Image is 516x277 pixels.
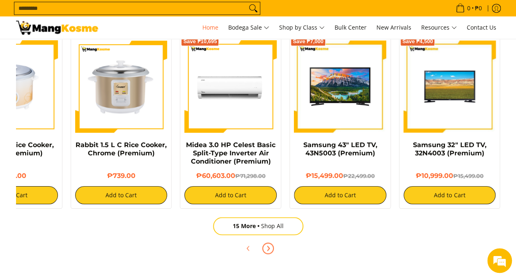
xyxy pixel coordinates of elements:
h6: ₱15,499.00 [294,172,386,180]
span: • [453,4,484,13]
button: Previous [239,239,257,257]
button: Add to Cart [75,186,167,204]
span: Save ₱4,500 [402,39,433,44]
img: Mang Kosme: Your Home Appliances Warehouse Sale Partner! [16,21,98,35]
span: Shop by Class [279,23,325,33]
button: Add to Cart [184,186,277,204]
a: Home [198,16,222,39]
span: Bulk Center [335,23,367,31]
span: We're online! [48,85,113,168]
button: Search [247,2,260,14]
a: Shop by Class [275,16,329,39]
img: samsung-43-inch-led-tv-full-view- mang-kosme [294,40,386,133]
h6: ₱10,999.00 [404,172,496,180]
del: ₱71,298.00 [235,173,265,179]
textarea: Type your message and hit 'Enter' [4,187,156,216]
span: Save ₱10,695 [183,39,217,44]
a: Contact Us [463,16,500,39]
div: Chat with us now [43,46,138,57]
img: Midea 3.0 HP Celest Basic Split-Type Inverter Air Conditioner (Premium) [184,40,277,133]
img: https://mangkosme.com/products/rabbit-1-5-l-c-rice-cooker-chrome-class-a [75,40,167,133]
span: 0 [466,5,472,11]
button: Add to Cart [294,186,386,204]
h6: ₱60,603.00 [184,172,277,180]
div: Minimize live chat window [135,4,154,24]
a: Bodega Sale [224,16,273,39]
span: Resources [421,23,457,33]
h6: ₱739.00 [75,172,167,180]
span: New Arrivals [376,23,411,31]
a: Samsung 43" LED TV, 43N5003 (Premium) [303,141,377,157]
span: Save ₱7,000 [293,39,323,44]
span: Bodega Sale [228,23,269,33]
span: ₱0 [474,5,483,11]
span: 15 More [233,222,261,230]
span: Home [202,23,218,31]
button: Add to Cart [404,186,496,204]
img: samsung-32-inch-led-tv-full-view-mang-kosme [404,40,496,133]
del: ₱15,499.00 [453,173,484,179]
a: Resources [417,16,461,39]
a: Samsung 32" LED TV, 32N4003 (Premium) [413,141,486,157]
nav: Main Menu [106,16,500,39]
button: Next [259,239,277,257]
a: Bulk Center [330,16,371,39]
a: Rabbit 1.5 L C Rice Cooker, Chrome (Premium) [76,141,167,157]
del: ₱22,499.00 [343,173,374,179]
a: New Arrivals [372,16,415,39]
a: 15 MoreShop All [213,217,303,235]
a: Midea 3.0 HP Celest Basic Split-Type Inverter Air Conditioner (Premium) [186,141,275,165]
span: Contact Us [467,23,496,31]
